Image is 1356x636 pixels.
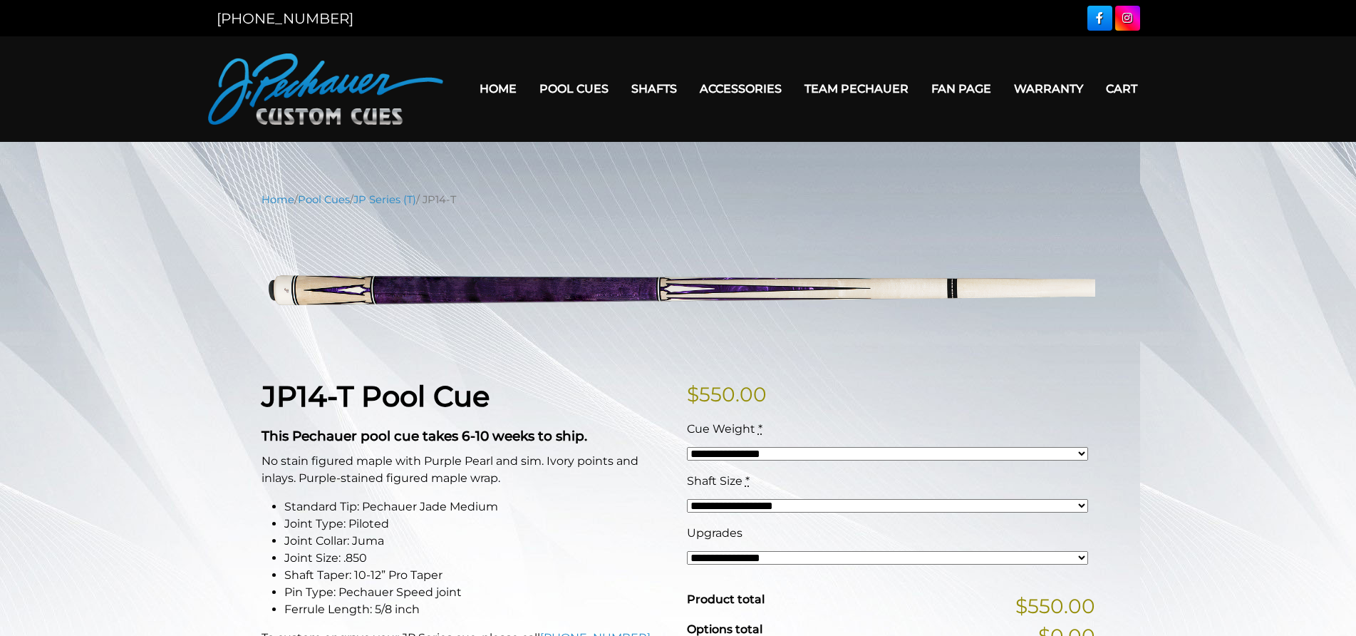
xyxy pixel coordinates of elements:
strong: This Pechauer pool cue takes 6-10 weeks to ship. [262,428,587,444]
p: No stain figured maple with Purple Pearl and sim. Ivory points and inlays. Purple-stained figured... [262,453,670,487]
nav: Breadcrumb [262,192,1095,207]
span: $ [687,382,699,406]
span: Product total [687,593,765,606]
a: Warranty [1003,71,1094,107]
span: $550.00 [1015,591,1095,621]
li: Joint Type: Piloted [284,516,670,533]
strong: JP14-T Pool Cue [262,379,490,414]
span: Cue Weight [687,422,755,436]
li: Standard Tip: Pechauer Jade Medium [284,498,670,516]
bdi: 550.00 [687,382,767,406]
img: jp14-T.png [262,218,1095,357]
a: Pool Cues [528,71,620,107]
a: Home [468,71,528,107]
li: Shaft Taper: 10-12” Pro Taper [284,567,670,584]
a: Team Pechauer [793,71,920,107]
span: Upgrades [687,526,742,540]
img: Pechauer Custom Cues [208,53,443,125]
abbr: required [758,422,762,436]
a: Home [262,193,294,206]
a: JP Series (T) [353,193,416,206]
a: Accessories [688,71,793,107]
span: Shaft Size [687,474,742,488]
li: Joint Size: .850 [284,550,670,567]
a: [PHONE_NUMBER] [217,10,353,27]
span: Options total [687,622,762,636]
li: Joint Collar: Juma [284,533,670,550]
a: Fan Page [920,71,1003,107]
a: Pool Cues [298,193,350,206]
a: Cart [1094,71,1149,107]
abbr: required [745,474,750,488]
li: Ferrule Length: 5/8 inch [284,601,670,618]
a: Shafts [620,71,688,107]
li: Pin Type: Pechauer Speed joint [284,584,670,601]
